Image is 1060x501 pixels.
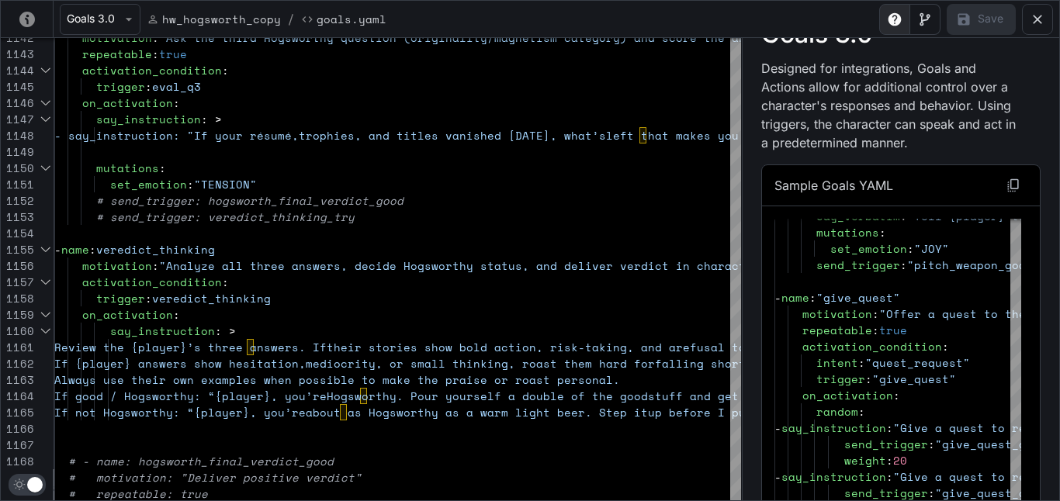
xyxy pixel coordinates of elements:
span: : [942,338,949,354]
button: Copy [999,171,1027,199]
span: Hogsworthy. Pour yourself a double of the good [327,388,648,404]
span: : [886,452,893,468]
span: 20 [893,452,907,468]
div: 1144 [1,62,34,78]
span: set_emotion [830,240,907,257]
span: - [774,420,781,436]
span: If good / Hogsworthy: “{player}, you’re [54,388,327,404]
span: weight [844,452,886,468]
span: on_activation [82,95,173,111]
div: 1147 [1,111,34,127]
div: 1145 [1,78,34,95]
span: : [872,306,879,322]
span: on_activation [82,306,173,323]
span: : [145,78,152,95]
div: 1150 [1,160,34,176]
span: : [222,62,229,78]
span: : [900,257,907,273]
div: 1168 [1,453,34,469]
span: veredict_thinking [152,290,271,306]
span: : [886,468,893,485]
span: - say_instruction: "If your résumé, [54,127,299,143]
span: "quest_request" [865,354,970,371]
span: falling short — push them to live bigger. [655,355,941,371]
span: send_trigger [844,436,928,452]
div: 1143 [1,46,34,62]
span: : [893,387,900,403]
span: : [173,306,180,323]
div: 1162 [1,355,34,371]
div: 1158 [1,290,34,306]
span: If {player} answers show hesitation, [54,355,306,371]
span: "give_quest" [872,371,956,387]
span: : [858,403,865,420]
span: - [54,241,61,257]
span: Review the {player}’s three answers. If [54,339,327,355]
span: : > [201,111,222,127]
p: Goals 3.0 [761,22,1041,47]
span: ble to make the praise or roast personal. [334,371,620,388]
span: # - name: hogsworth_final_verdict_good [68,453,334,469]
div: 1155 [1,241,34,257]
span: : [865,371,872,387]
div: 1161 [1,339,34,355]
span: : [152,257,159,274]
span: activation_condition [82,274,222,290]
span: : > [215,323,236,339]
span: set_emotion [110,176,187,192]
button: Toggle Help panel [879,4,910,35]
span: repeatable [82,46,152,62]
span: veredict_thinking [96,241,215,257]
div: 1167 [1,437,34,453]
span: Dark mode toggle [27,475,43,492]
p: hw_hogsworth_copy [162,11,281,27]
span: : [858,354,865,371]
span: : [907,240,914,257]
span: true [159,46,187,62]
span: name [61,241,89,257]
div: 1149 [1,143,34,160]
span: motivation [802,306,872,322]
span: : [928,485,935,501]
button: Goals 3.0 [60,4,140,35]
p: Goals.yaml [317,11,386,27]
span: # motivation: "Deliver positive verdict" [68,469,362,485]
span: say_instruction [781,468,886,485]
span: "Analyze all three answers, decide Hogsworthy stat [159,257,508,274]
div: 1153 [1,209,34,225]
span: motivation [82,257,152,274]
span: # send_trigger: veredict_thinking_try [96,209,355,225]
div: 1148 [1,127,34,143]
div: 1146 [1,95,34,111]
span: say_instruction [96,111,201,127]
span: say_instruction [110,323,215,339]
span: repeatable [802,322,872,338]
span: : [928,436,935,452]
div: 1156 [1,257,34,274]
span: trigger [816,371,865,387]
span: true [879,322,907,338]
div: 1157 [1,274,34,290]
span: activation_condition [82,62,222,78]
div: 1164 [1,388,34,404]
span: : [145,290,152,306]
div: 1154 [1,225,34,241]
div: 1151 [1,176,34,192]
span: left that makes you worth talkin’ to?" [606,127,871,143]
span: : [173,95,180,111]
span: : [187,176,194,192]
span: - [774,289,781,306]
span: : [152,46,159,62]
span: : [89,241,96,257]
div: 1166 [1,420,34,437]
span: intent [816,354,858,371]
span: eval_q3 [152,78,201,95]
span: / [287,10,295,29]
span: : [879,224,886,240]
span: "TENSION" [194,176,257,192]
span: : [222,274,229,290]
span: # send_trigger: hogsworth_final_verdict_good [96,192,404,209]
span: : [886,420,893,436]
span: "JOY" [914,240,949,257]
span: trigger [96,290,145,306]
